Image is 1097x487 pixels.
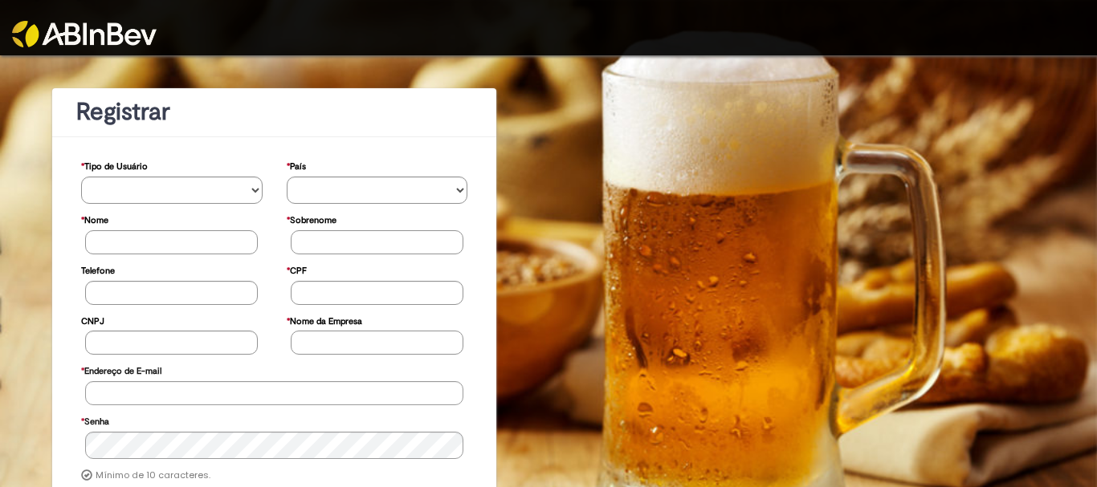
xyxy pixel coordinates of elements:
[287,308,362,331] label: Nome da Empresa
[287,153,306,177] label: País
[76,99,472,125] h1: Registrar
[81,258,115,281] label: Telefone
[287,207,336,230] label: Sobrenome
[81,207,108,230] label: Nome
[81,408,109,432] label: Senha
[81,308,104,331] label: CNPJ
[81,153,148,177] label: Tipo de Usuário
[81,358,161,381] label: Endereço de E-mail
[96,469,210,482] label: Mínimo de 10 caracteres.
[12,21,157,47] img: ABInbev-white.png
[287,258,307,281] label: CPF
